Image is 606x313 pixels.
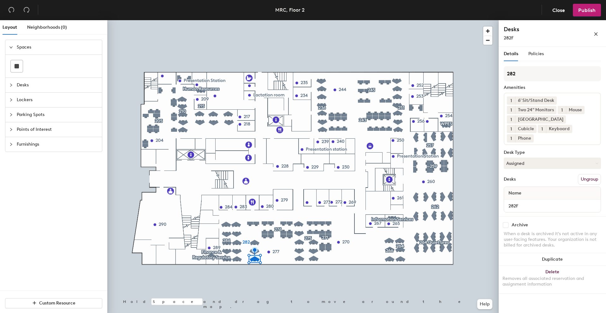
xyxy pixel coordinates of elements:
[5,298,102,308] button: Custom Resource
[9,83,13,87] span: collapsed
[8,7,15,13] span: undo
[546,125,572,133] div: Keyboard
[504,150,601,155] div: Desk Type
[510,97,512,104] span: 1
[541,126,543,132] span: 1
[515,125,537,133] div: Cubicle
[504,25,573,33] h4: Desks
[9,113,13,117] span: collapsed
[538,125,546,133] button: 1
[507,115,515,124] button: 1
[515,106,556,114] div: Two 24" Monitors
[510,126,512,132] span: 1
[510,116,512,123] span: 1
[17,122,98,137] span: Points of Interest
[17,40,98,55] span: Spaces
[9,45,13,49] span: expanded
[504,51,518,56] span: Details
[17,137,98,152] span: Furnishings
[5,4,18,16] button: Undo (⌘ + Z)
[594,32,598,36] span: close
[17,93,98,107] span: Lockers
[507,125,515,133] button: 1
[552,7,565,13] span: Close
[17,107,98,122] span: Parking Spots
[547,4,570,16] button: Close
[9,142,13,146] span: collapsed
[9,128,13,131] span: collapsed
[515,115,566,124] div: [GEOGRAPHIC_DATA]
[510,135,512,142] span: 1
[505,201,599,210] input: Unnamed desk
[502,276,602,287] div: Removes all associated reservation and assignment information
[510,107,512,113] span: 1
[477,299,492,309] button: Help
[515,96,557,105] div: 6' Sit/Stand Desk
[566,106,585,114] div: Mouse
[3,25,17,30] span: Layout
[561,107,563,113] span: 1
[578,174,601,185] button: Ungroup
[17,78,98,92] span: Desks
[39,300,75,306] span: Custom Resource
[507,106,515,114] button: 1
[499,266,606,293] button: DeleteRemoves all associated reservation and assignment information
[507,96,515,105] button: 1
[512,223,528,228] div: Archive
[504,85,601,90] div: Amenities
[528,51,544,56] span: Policies
[504,35,514,41] span: 282F
[515,134,534,142] div: Phone
[504,231,601,248] div: When a desk is archived it's not active in any user-facing features. Your organization is not bil...
[499,253,606,266] button: Duplicate
[9,98,13,102] span: collapsed
[558,106,566,114] button: 1
[505,188,525,199] span: Name
[578,7,596,13] span: Publish
[27,25,67,30] span: Neighborhoods (0)
[504,177,516,182] div: Desks
[507,134,515,142] button: 1
[20,4,33,16] button: Redo (⌘ + ⇧ + Z)
[573,4,601,16] button: Publish
[275,6,305,14] div: MRC, Floor 2
[504,158,601,169] button: Assigned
